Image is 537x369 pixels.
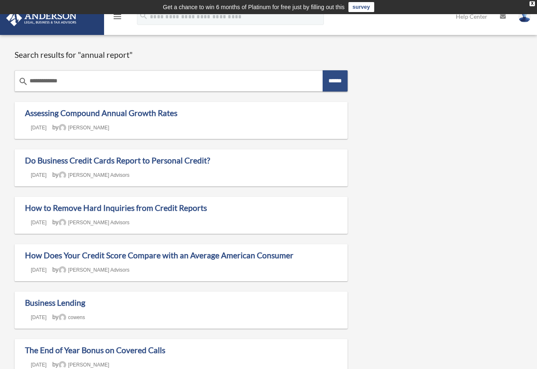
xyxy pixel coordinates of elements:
span: by [52,219,129,225]
a: [DATE] [25,125,52,131]
span: by [52,171,129,178]
a: survey [348,2,374,12]
a: [DATE] [25,220,52,225]
a: [PERSON_NAME] [59,125,109,131]
a: [DATE] [25,172,52,178]
a: [PERSON_NAME] [59,362,109,368]
img: User Pic [518,10,531,22]
a: How Does Your Credit Score Compare with an Average American Consumer [25,250,293,260]
span: by [52,314,85,320]
span: by [52,266,129,273]
a: How to Remove Hard Inquiries from Credit Reports [25,203,207,213]
i: search [139,11,148,20]
a: [PERSON_NAME] Advisors [59,220,129,225]
span: by [52,361,109,368]
a: [PERSON_NAME] Advisors [59,267,129,273]
span: by [52,124,109,131]
a: [DATE] [25,315,52,320]
a: [DATE] [25,267,52,273]
i: search [18,77,28,87]
a: cowens [59,315,85,320]
a: menu [112,15,122,22]
a: Assessing Compound Annual Growth Rates [25,108,177,118]
div: Get a chance to win 6 months of Platinum for free just by filling out this [163,2,345,12]
img: Anderson Advisors Platinum Portal [4,10,79,26]
h1: Search results for "annual report" [15,50,348,60]
a: The End of Year Bonus on Covered Calls [25,345,165,355]
a: [PERSON_NAME] Advisors [59,172,129,178]
a: [DATE] [25,362,52,368]
a: Do Business Credit Cards Report to Personal Credit? [25,156,210,165]
a: Business Lending [25,298,85,307]
i: menu [112,12,122,22]
div: close [530,1,535,6]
